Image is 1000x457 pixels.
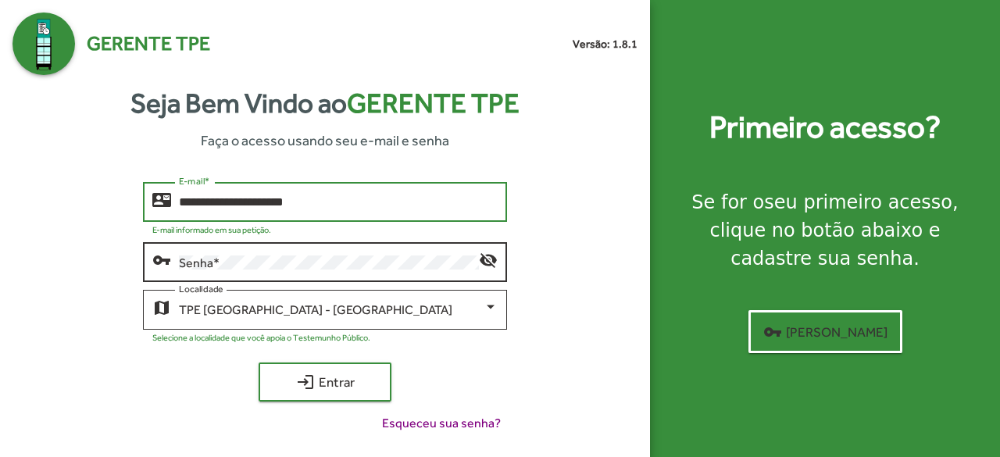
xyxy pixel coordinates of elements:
[152,333,370,342] mat-hint: Selecione a localidade que você apoia o Testemunho Público.
[669,188,981,273] div: Se for o , clique no botão abaixo e cadastre sua senha.
[748,310,902,353] button: [PERSON_NAME]
[709,104,941,151] strong: Primeiro acesso?
[273,368,377,396] span: Entrar
[296,373,315,391] mat-icon: login
[152,298,171,316] mat-icon: map
[763,318,887,346] span: [PERSON_NAME]
[201,130,449,151] span: Faça o acesso usando seu e-mail e senha
[152,250,171,269] mat-icon: vpn_key
[87,29,210,59] span: Gerente TPE
[573,36,637,52] small: Versão: 1.8.1
[130,83,520,124] strong: Seja Bem Vindo ao
[179,302,452,317] span: TPE [GEOGRAPHIC_DATA] - [GEOGRAPHIC_DATA]
[152,190,171,209] mat-icon: contact_mail
[347,87,520,119] span: Gerente TPE
[259,362,391,402] button: Entrar
[763,323,782,341] mat-icon: vpn_key
[479,250,498,269] mat-icon: visibility_off
[12,12,75,75] img: Logo Gerente
[152,225,271,234] mat-hint: E-mail informado em sua petição.
[764,191,952,213] strong: seu primeiro acesso
[382,414,501,433] span: Esqueceu sua senha?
